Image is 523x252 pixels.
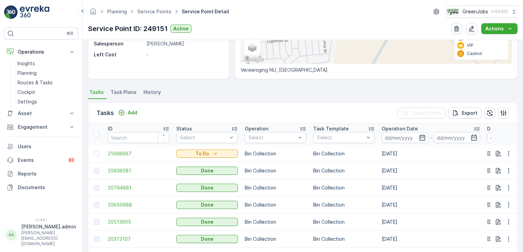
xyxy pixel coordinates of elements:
[15,87,78,97] a: Cockpit
[195,150,209,157] p: To Do
[15,97,78,107] a: Settings
[108,132,169,143] input: Search
[18,143,75,150] p: Users
[378,145,484,162] td: [DATE]
[15,68,78,78] a: Planning
[21,230,76,247] p: [PERSON_NAME][EMAIL_ADDRESS][DOMAIN_NAME]
[4,120,78,134] button: Engagement
[18,110,64,117] p: Asset
[88,24,168,34] p: Service Point ID: 249151
[66,31,73,36] p: ⌘B
[462,8,488,15] p: GreenJobs
[94,151,99,156] div: Toggle Row Selected
[176,235,238,243] button: Done
[310,230,378,248] td: Bin Collection
[69,157,74,163] p: 82
[17,60,35,67] p: Insights
[467,51,482,56] p: Caution
[94,185,99,191] div: Toggle Row Selected
[108,150,169,157] a: 21068667
[201,167,214,174] p: Done
[201,236,214,242] p: Done
[137,9,171,14] a: Service Points
[446,8,460,15] img: Green_Jobs_Logo.png
[180,134,227,141] p: Select
[146,51,222,58] p: -
[4,223,78,247] button: AA[PERSON_NAME].admin[PERSON_NAME][EMAIL_ADDRESS][DOMAIN_NAME]
[18,184,75,191] p: Documents
[378,213,484,230] td: [DATE]
[378,230,484,248] td: [DATE]
[241,213,310,230] td: Bin Collection
[17,70,37,76] p: Planning
[107,9,127,14] a: Planning
[94,168,99,173] div: Toggle Row Selected
[94,219,99,225] div: Toggle Row Selected
[108,236,169,242] a: 20373107
[17,89,35,96] p: Cockpit
[20,5,49,19] img: logo_light-DOdMpM7g.png
[242,55,265,64] a: Open this area in Google Maps (opens a new window)
[18,124,64,130] p: Engagement
[201,219,214,225] p: Done
[21,223,76,230] p: [PERSON_NAME].admin
[15,78,78,87] a: Routes & Tasks
[176,218,238,226] button: Done
[245,40,260,55] a: Layers
[173,25,189,32] p: Active
[4,140,78,153] a: Users
[176,150,238,158] button: To Do
[248,134,296,141] p: Select
[18,157,63,164] p: Events
[18,170,75,177] p: Reports
[448,108,482,118] button: Export
[430,134,432,142] p: -
[382,132,429,143] input: dd/mm/yyyy
[241,67,512,73] p: Vereeniging NU, [GEOGRAPHIC_DATA]
[378,179,484,196] td: [DATE]
[108,201,169,208] span: 20650688
[4,167,78,181] a: Reports
[485,25,504,32] p: Actions
[108,167,169,174] a: 20936081
[108,219,169,225] a: 20513605
[143,89,161,96] span: History
[94,236,99,242] div: Toggle Row Selected
[201,201,214,208] p: Done
[94,202,99,208] div: Toggle Row Selected
[4,181,78,194] a: Documents
[176,167,238,175] button: Done
[108,125,113,132] p: ID
[89,89,104,96] span: Tasks
[241,230,310,248] td: Bin Collection
[94,40,144,47] p: Salesperson
[398,108,445,118] button: Clear Filters
[176,125,192,132] p: Status
[4,45,78,59] button: Operations
[310,179,378,196] td: Bin Collection
[481,23,518,34] button: Actions
[241,196,310,213] td: Bin Collection
[245,125,268,132] p: Operation
[89,10,97,16] a: Homepage
[310,145,378,162] td: Bin Collection
[487,125,509,132] p: Due Date
[4,5,18,19] img: logo
[382,125,418,132] p: Operation Date
[4,107,78,120] button: Asset
[378,162,484,179] td: [DATE]
[310,162,378,179] td: Bin Collection
[241,145,310,162] td: Bin Collection
[241,162,310,179] td: Bin Collection
[115,109,140,117] button: Add
[94,51,144,58] p: Left Cost
[146,40,222,47] p: [PERSON_NAME]
[310,213,378,230] td: Bin Collection
[128,109,137,116] p: Add
[6,229,17,240] div: AA
[15,59,78,68] a: Insights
